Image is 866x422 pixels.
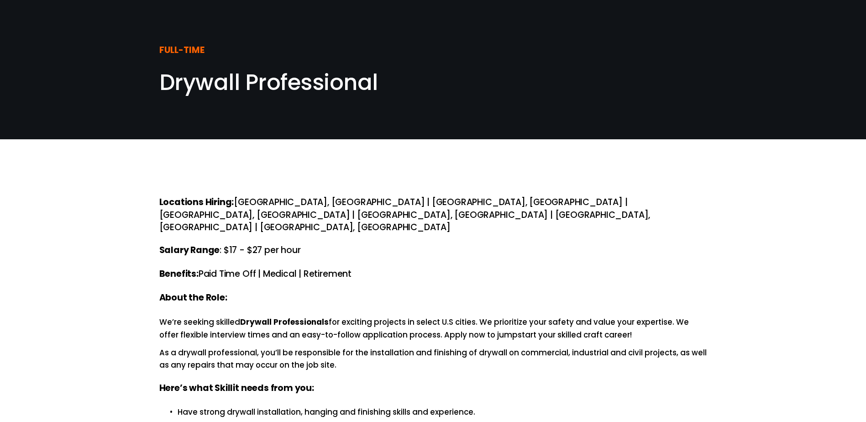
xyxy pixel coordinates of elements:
strong: Drywall Professionals [240,316,329,329]
p: As a drywall professional, you’ll be responsible for the installation and finishing of drywall on... [159,347,707,371]
p: We’re seeking skilled for exciting projects in select U.S cities. We prioritize your safety and v... [159,316,707,342]
strong: Salary Range [159,243,220,258]
strong: Benefits: [159,267,199,282]
p: Have strong drywall installation, hanging and finishing skills and experience. [178,406,707,418]
strong: About the Role: [159,291,227,306]
span: Drywall Professional [159,67,378,98]
h4: [GEOGRAPHIC_DATA], [GEOGRAPHIC_DATA] | [GEOGRAPHIC_DATA], [GEOGRAPHIC_DATA] | [GEOGRAPHIC_DATA], ... [159,196,707,233]
strong: FULL-TIME [159,43,205,58]
strong: Locations Hiring: [159,195,234,211]
h4: Paid Time Off | Medical | Retirement [159,268,707,281]
h4: : $17 - $27 per hour [159,244,707,257]
strong: Here’s what Skillit needs from you: [159,381,314,396]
